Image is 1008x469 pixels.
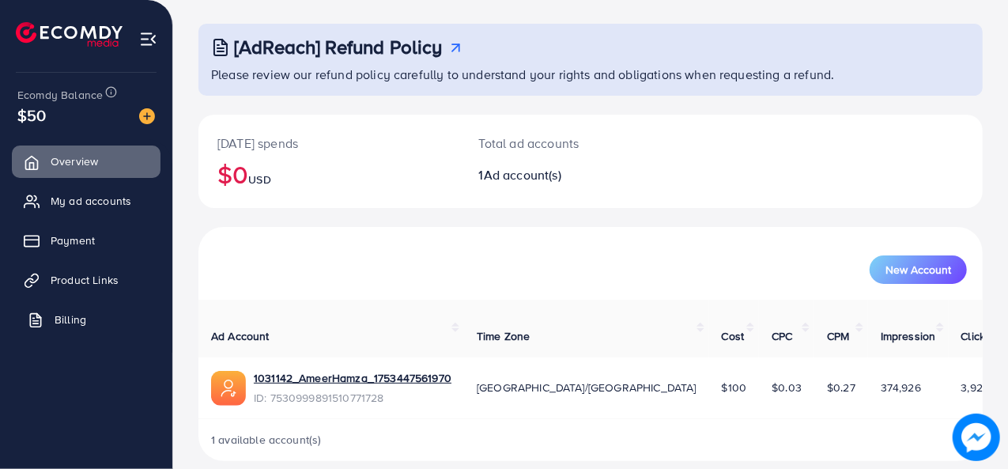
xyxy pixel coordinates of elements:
[827,380,855,395] span: $0.27
[827,328,849,344] span: CPM
[870,255,967,284] button: New Account
[51,233,95,248] span: Payment
[217,159,441,189] h2: $0
[479,134,637,153] p: Total ad accounts
[881,328,936,344] span: Impression
[953,414,1000,461] img: image
[772,328,792,344] span: CPC
[12,304,160,335] a: Billing
[479,168,637,183] h2: 1
[51,193,131,209] span: My ad accounts
[254,390,451,406] span: ID: 7530999891510771728
[961,328,991,344] span: Clicks
[211,328,270,344] span: Ad Account
[211,371,246,406] img: ic-ads-acc.e4c84228.svg
[12,264,160,296] a: Product Links
[55,312,86,327] span: Billing
[961,380,990,395] span: 3,928
[12,185,160,217] a: My ad accounts
[12,225,160,256] a: Payment
[139,108,155,124] img: image
[12,146,160,177] a: Overview
[248,172,270,187] span: USD
[51,272,119,288] span: Product Links
[234,36,443,59] h3: [AdReach] Refund Policy
[139,30,157,48] img: menu
[17,87,103,103] span: Ecomdy Balance
[17,104,46,127] span: $50
[722,328,745,344] span: Cost
[722,380,747,395] span: $100
[881,380,921,395] span: 374,926
[885,264,951,275] span: New Account
[16,22,123,47] img: logo
[484,166,561,183] span: Ad account(s)
[477,380,697,395] span: [GEOGRAPHIC_DATA]/[GEOGRAPHIC_DATA]
[254,370,451,386] a: 1031142_AmeerHamza_1753447561970
[211,65,973,84] p: Please review our refund policy carefully to understand your rights and obligations when requesti...
[51,153,98,169] span: Overview
[211,432,322,448] span: 1 available account(s)
[772,380,802,395] span: $0.03
[477,328,530,344] span: Time Zone
[217,134,441,153] p: [DATE] spends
